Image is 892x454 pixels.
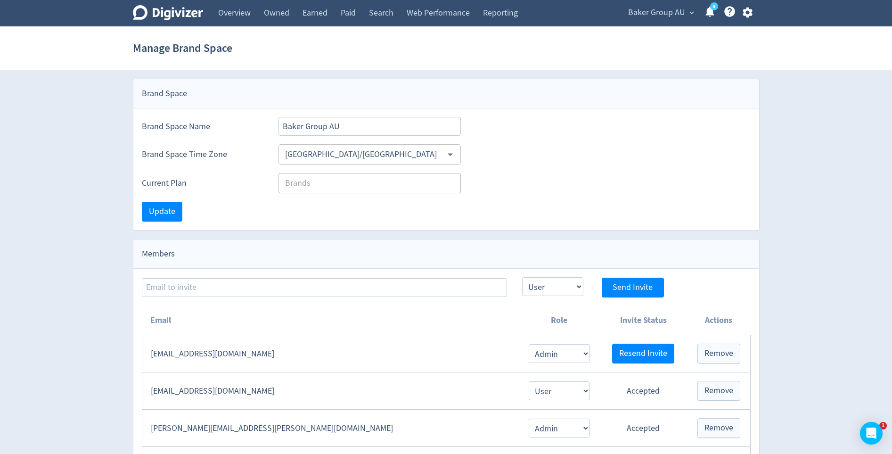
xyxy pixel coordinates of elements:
button: Remove [697,381,740,401]
span: 1 [879,422,887,429]
label: Current Plan [142,177,263,189]
span: Resend Invite [619,349,667,358]
span: expand_more [687,8,696,17]
label: Brand Space Time Zone [142,149,263,160]
a: 5 [710,2,718,10]
button: Open [443,147,458,162]
span: Update [149,207,175,216]
div: Open Intercom Messenger [860,422,883,445]
div: Members [133,239,759,269]
input: Email to invite [142,278,507,297]
td: [EMAIL_ADDRESS][DOMAIN_NAME] [142,335,519,372]
button: Send Invite [602,278,664,297]
td: [PERSON_NAME][EMAIL_ADDRESS][PERSON_NAME][DOMAIN_NAME] [142,410,519,447]
button: Remove [697,344,740,363]
td: [EMAIL_ADDRESS][DOMAIN_NAME] [142,372,519,410]
span: Send Invite [613,283,653,292]
th: Email [142,306,519,335]
th: Invite Status [599,306,687,335]
button: Baker Group AU [625,5,696,20]
input: Select Timezone [281,147,443,162]
button: Resend Invite [612,344,674,363]
span: Remove [704,424,733,432]
button: Update [142,202,182,222]
td: Accepted [599,372,687,410]
h1: Manage Brand Space [133,33,232,63]
span: Remove [704,387,733,395]
th: Actions [687,306,750,335]
button: Remove [697,418,740,438]
text: 5 [712,3,715,10]
label: Brand Space Name [142,121,263,132]
span: Remove [704,349,733,358]
input: Brand Space [278,117,461,136]
span: Baker Group AU [628,5,685,20]
th: Role [519,306,599,335]
div: Brand Space [133,79,759,108]
td: Accepted [599,410,687,447]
